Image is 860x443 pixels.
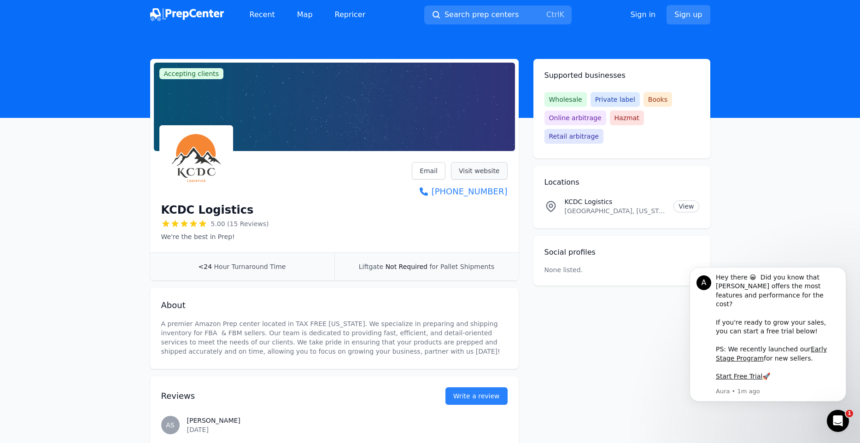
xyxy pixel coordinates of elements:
h2: Reviews [161,390,416,402]
a: Write a review [445,387,508,405]
span: Books [644,92,672,107]
p: None listed. [544,265,583,274]
span: Retail arbitrage [544,129,603,144]
span: 1 [846,410,853,417]
kbd: Ctrl [546,10,559,19]
img: KCDC Logistics [161,127,231,197]
a: Recent [242,6,282,24]
span: Liftgate [359,263,383,270]
h3: [PERSON_NAME] [187,416,508,425]
a: [PHONE_NUMBER] [412,185,507,198]
span: for Pallet Shipments [429,263,494,270]
a: Repricer [328,6,373,24]
span: 5.00 (15 Reviews) [211,219,269,228]
span: AS [166,422,174,428]
span: Accepting clients [159,68,224,79]
a: Map [290,6,320,24]
p: A premier Amazon Prep center located in TAX FREE [US_STATE]. We specialize in preparing and shipp... [161,319,508,356]
span: Not Required [386,263,427,270]
a: Sign up [667,5,710,24]
iframe: Intercom live chat [827,410,849,432]
button: Search prep centersCtrlK [424,6,572,24]
img: PrepCenter [150,8,224,21]
h1: KCDC Logistics [161,203,254,217]
a: Sign in [631,9,656,20]
h2: Locations [544,177,699,188]
p: We're the best in Prep! [161,232,269,241]
iframe: Intercom notifications message [676,262,860,418]
a: Email [412,162,445,180]
span: Search prep centers [445,9,519,20]
span: Hour Turnaround Time [214,263,286,270]
a: View [673,200,699,212]
p: KCDC Logistics [565,197,667,206]
h2: About [161,299,508,312]
span: <24 [199,263,212,270]
span: Private label [591,92,640,107]
span: Hazmat [610,111,644,125]
time: [DATE] [187,426,209,433]
span: Online arbitrage [544,111,606,125]
p: [GEOGRAPHIC_DATA], [US_STATE], 59044, [GEOGRAPHIC_DATA] [565,206,667,216]
h2: Supported businesses [544,70,699,81]
h2: Social profiles [544,247,699,258]
span: Wholesale [544,92,587,107]
a: Visit website [451,162,508,180]
kbd: K [559,10,564,19]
